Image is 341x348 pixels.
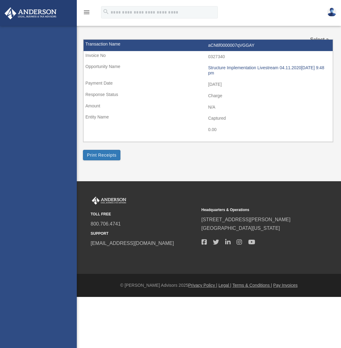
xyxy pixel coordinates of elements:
[103,8,109,15] i: search
[84,113,333,124] td: Captured
[3,7,58,19] img: Anderson Advisors Platinum Portal
[218,283,231,288] a: Legal |
[91,230,197,237] small: SUPPORT
[84,102,333,113] td: N/A
[91,221,121,226] a: 800.706.4741
[91,211,197,218] small: TOLL FREE
[84,90,333,102] td: Charge
[233,283,272,288] a: Terms & Conditions |
[77,282,341,289] div: © [PERSON_NAME] Advisors 2025
[202,226,280,231] a: [GEOGRAPHIC_DATA][US_STATE]
[83,150,120,160] button: Print Receipts
[84,124,333,136] td: 0.00
[91,197,127,205] img: Anderson Advisors Platinum Portal
[83,11,90,16] a: menu
[188,283,218,288] a: Privacy Policy |
[296,35,329,53] label: Select a Month:
[208,65,330,76] div: Structure Implementation Livestream 04.11.2020[DATE] 9:48 pm
[84,79,333,90] td: [DATE]
[84,51,333,63] td: 0327340
[202,217,291,222] a: [STREET_ADDRESS][PERSON_NAME]
[91,241,174,246] a: [EMAIL_ADDRESS][DOMAIN_NAME]
[273,283,297,288] a: Pay Invoices
[202,207,308,213] small: Headquarters & Operations
[84,40,333,51] td: aCN6f0000007qVGGAY
[83,9,90,16] i: menu
[327,8,336,17] img: User Pic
